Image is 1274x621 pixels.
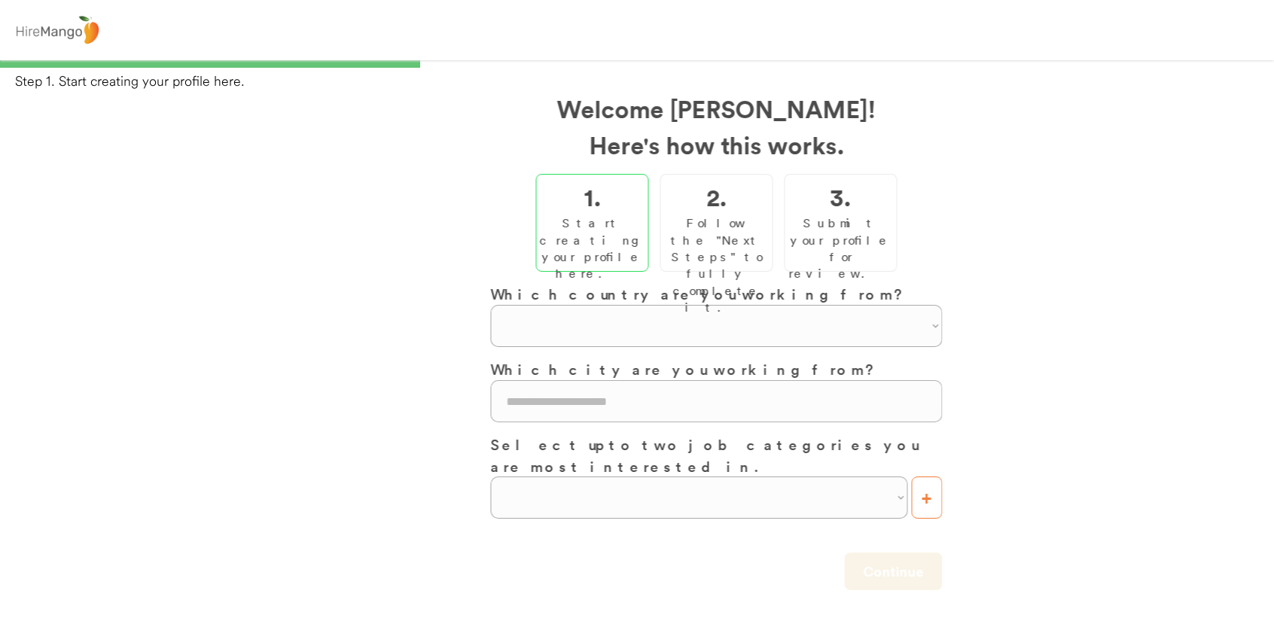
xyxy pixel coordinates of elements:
div: Start creating your profile here. [539,215,645,282]
h2: Welcome [PERSON_NAME]! Here's how this works. [490,90,942,163]
h3: Which city are you working from? [490,358,942,380]
button: Continue [844,553,942,590]
h2: 3. [830,178,851,215]
div: Follow the "Next Steps" to fully complete it. [664,215,768,315]
img: logo%20-%20hiremango%20gray.png [11,13,103,48]
div: 33% [3,60,1271,68]
h3: Which country are you working from? [490,283,942,305]
h2: 2. [706,178,727,215]
div: Step 1. Start creating your profile here. [15,72,1274,90]
h2: 1. [584,178,601,215]
div: Submit your profile for review. [788,215,892,282]
h3: Select up to two job categories you are most interested in. [490,434,942,476]
button: + [911,476,942,519]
